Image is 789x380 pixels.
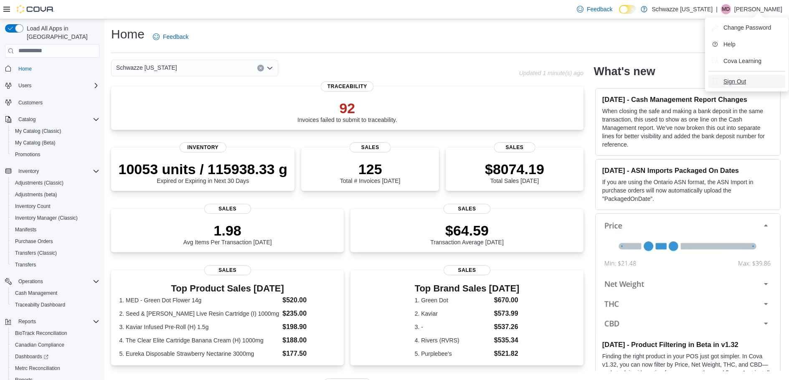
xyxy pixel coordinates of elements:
[494,295,520,305] dd: $670.00
[119,161,287,184] div: Expired or Expiring in Next 30 Days
[15,238,53,245] span: Purchase Orders
[15,139,56,146] span: My Catalog (Beta)
[12,340,99,350] span: Canadian Compliance
[15,166,42,176] button: Inventory
[15,301,65,308] span: Traceabilty Dashboard
[415,350,491,358] dt: 5. Purplebee's
[602,107,774,149] p: When closing the safe and making a bank deposit in the same transaction, this used to show as one...
[12,260,99,270] span: Transfers
[119,336,279,345] dt: 4. The Clear Elite Cartridge Banana Cream (H) 1000mg
[116,63,177,73] span: Schwazze [US_STATE]
[111,26,145,43] h1: Home
[602,95,774,104] h3: [DATE] - Cash Management Report Changes
[15,191,57,198] span: Adjustments (beta)
[8,287,103,299] button: Cash Management
[15,97,99,108] span: Customers
[204,265,251,275] span: Sales
[12,300,68,310] a: Traceabilty Dashboard
[15,81,99,91] span: Users
[15,261,36,268] span: Transfers
[2,276,103,287] button: Operations
[2,316,103,327] button: Reports
[519,70,584,76] p: Updated 1 minute(s) ago
[119,284,335,294] h3: Top Product Sales [DATE]
[204,204,251,214] span: Sales
[15,353,48,360] span: Dashboards
[602,340,774,349] h3: [DATE] - Product Filtering in Beta in v1.32
[12,363,63,373] a: Metrc Reconciliation
[8,299,103,311] button: Traceabilty Dashboard
[12,363,99,373] span: Metrc Reconciliation
[723,77,746,86] span: Sign Out
[15,365,60,372] span: Metrc Reconciliation
[415,296,491,304] dt: 1. Green Dot
[15,63,99,74] span: Home
[8,212,103,224] button: Inventory Manager (Classic)
[708,75,785,88] button: Sign Out
[2,80,103,91] button: Users
[12,328,99,338] span: BioTrack Reconciliation
[723,23,771,32] span: Change Password
[494,335,520,345] dd: $535.34
[119,309,279,318] dt: 2. Seed & [PERSON_NAME] Live Resin Cartridge (I) 1000mg
[708,21,785,34] button: Change Password
[340,161,400,184] div: Total # Invoices [DATE]
[17,5,54,13] img: Cova
[15,290,57,296] span: Cash Management
[12,236,99,246] span: Purchase Orders
[12,300,99,310] span: Traceabilty Dashboard
[297,100,397,123] div: Invoices failed to submit to traceability.
[15,250,57,256] span: Transfers (Classic)
[282,349,336,359] dd: $177.50
[18,168,39,175] span: Inventory
[282,295,336,305] dd: $520.00
[15,276,99,286] span: Operations
[716,4,718,14] p: |
[297,100,397,117] p: 92
[444,265,490,275] span: Sales
[2,63,103,75] button: Home
[2,165,103,177] button: Inventory
[18,116,36,123] span: Catalog
[183,222,272,246] div: Avg Items Per Transaction [DATE]
[15,166,99,176] span: Inventory
[282,335,336,345] dd: $188.00
[602,178,774,203] p: If you are using the Ontario ASN format, the ASN Import in purchase orders will now automatically...
[415,336,491,345] dt: 4. Rivers (RVRS)
[119,323,279,331] dt: 3. Kaviar Infused Pre-Roll (H) 1.5g
[723,40,736,48] span: Help
[723,57,761,65] span: Cova Learning
[8,362,103,374] button: Metrc Reconciliation
[12,126,99,136] span: My Catalog (Classic)
[15,317,39,327] button: Reports
[15,203,51,210] span: Inventory Count
[415,284,520,294] h3: Top Brand Sales [DATE]
[12,201,99,211] span: Inventory Count
[15,330,67,337] span: BioTrack Reconciliation
[12,248,99,258] span: Transfers (Classic)
[119,296,279,304] dt: 1. MED - Green Dot Flower 14g
[12,201,54,211] a: Inventory Count
[8,125,103,137] button: My Catalog (Classic)
[8,236,103,247] button: Purchase Orders
[15,180,63,186] span: Adjustments (Classic)
[282,322,336,332] dd: $198.90
[587,5,612,13] span: Feedback
[12,126,65,136] a: My Catalog (Classic)
[494,142,535,152] span: Sales
[12,178,67,188] a: Adjustments (Classic)
[15,128,61,134] span: My Catalog (Classic)
[430,222,504,246] div: Transaction Average [DATE]
[485,161,544,177] p: $8074.19
[12,225,40,235] a: Manifests
[8,327,103,339] button: BioTrack Reconciliation
[8,177,103,189] button: Adjustments (Classic)
[23,24,99,41] span: Load All Apps in [GEOGRAPHIC_DATA]
[485,161,544,184] div: Total Sales [DATE]
[18,318,36,325] span: Reports
[15,151,41,158] span: Promotions
[594,65,655,78] h2: What's new
[12,190,61,200] a: Adjustments (beta)
[15,317,99,327] span: Reports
